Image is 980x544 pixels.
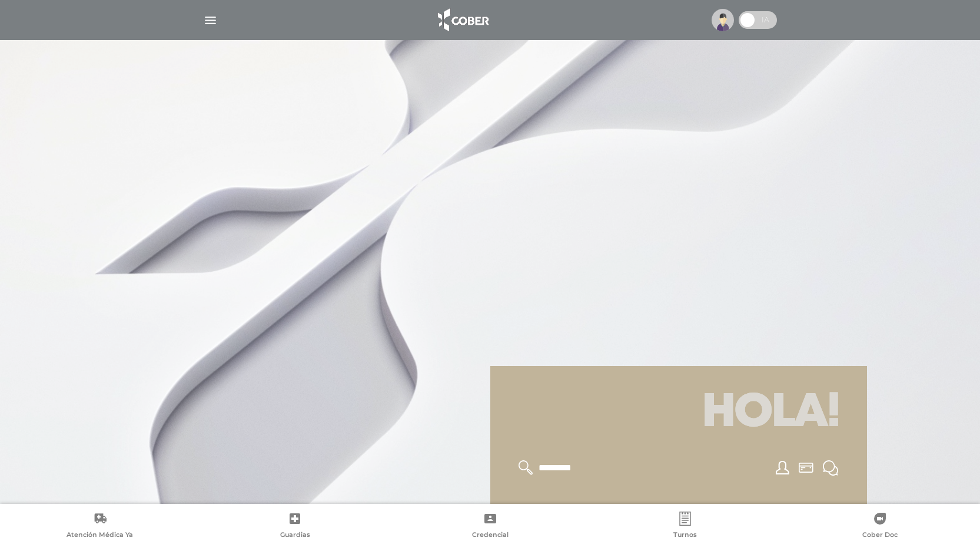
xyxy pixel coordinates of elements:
[862,530,898,541] span: Cober Doc
[587,512,782,542] a: Turnos
[203,13,218,28] img: Cober_menu-lines-white.svg
[431,6,493,34] img: logo_cober_home-white.png
[504,380,853,446] h1: Hola!
[712,9,734,31] img: profile-placeholder.svg
[280,530,310,541] span: Guardias
[673,530,697,541] span: Turnos
[67,530,133,541] span: Atención Médica Ya
[2,512,197,542] a: Atención Médica Ya
[393,512,587,542] a: Credencial
[197,512,392,542] a: Guardias
[472,530,509,541] span: Credencial
[783,512,978,542] a: Cober Doc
